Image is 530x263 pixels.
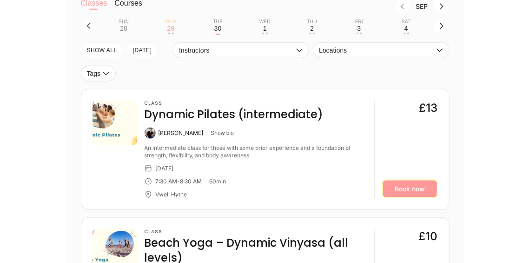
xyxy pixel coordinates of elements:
div: Sat [402,19,411,25]
button: SHOW All [81,42,123,58]
div: - [178,178,180,185]
div: 28 [120,25,127,32]
h3: Class [145,229,367,235]
div: Fri [355,19,363,25]
button: Tags [81,66,116,81]
div: 2 [310,25,314,32]
div: 3 [358,25,361,32]
h4: Dynamic Pilates (intermediate) [145,107,324,122]
div: • • [262,33,268,34]
div: 60 min [210,178,226,185]
button: Locations [313,42,449,58]
a: Book now [382,180,438,198]
div: • • [309,33,315,34]
div: [DATE] [156,165,174,172]
div: • • [168,33,173,34]
div: Sun [119,19,129,25]
div: £10 [419,229,438,244]
img: Svenja O'Connor [145,128,156,139]
div: 1 [263,25,267,32]
div: Month Sep [411,3,434,10]
img: ae0a0597-cc0d-4c1f-b89b-51775b502e7a.png [93,101,137,145]
div: £13 [419,101,438,115]
div: Vwell Hythe [156,191,187,198]
div: • • [356,33,362,34]
div: [PERSON_NAME] [159,129,204,137]
button: Instructors [173,42,309,58]
div: 8:30 AM [180,178,202,185]
button: Show bio [211,129,234,137]
span: Tags [87,70,101,77]
div: 30 [214,25,222,32]
span: Instructors [179,47,294,54]
div: Tue [213,19,223,25]
div: • • [404,33,409,34]
button: [DATE] [127,42,158,58]
div: Mon [165,19,176,25]
h3: Class [145,101,324,106]
span: Locations [319,47,434,54]
div: 4 [404,25,408,32]
div: 29 [167,25,174,32]
div: Thu [307,19,317,25]
div: Wed [259,19,271,25]
div: An intermediate class for those with some prior experience and a foundation of strength, flexibil... [145,144,367,159]
div: 7:30 AM [156,178,178,185]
